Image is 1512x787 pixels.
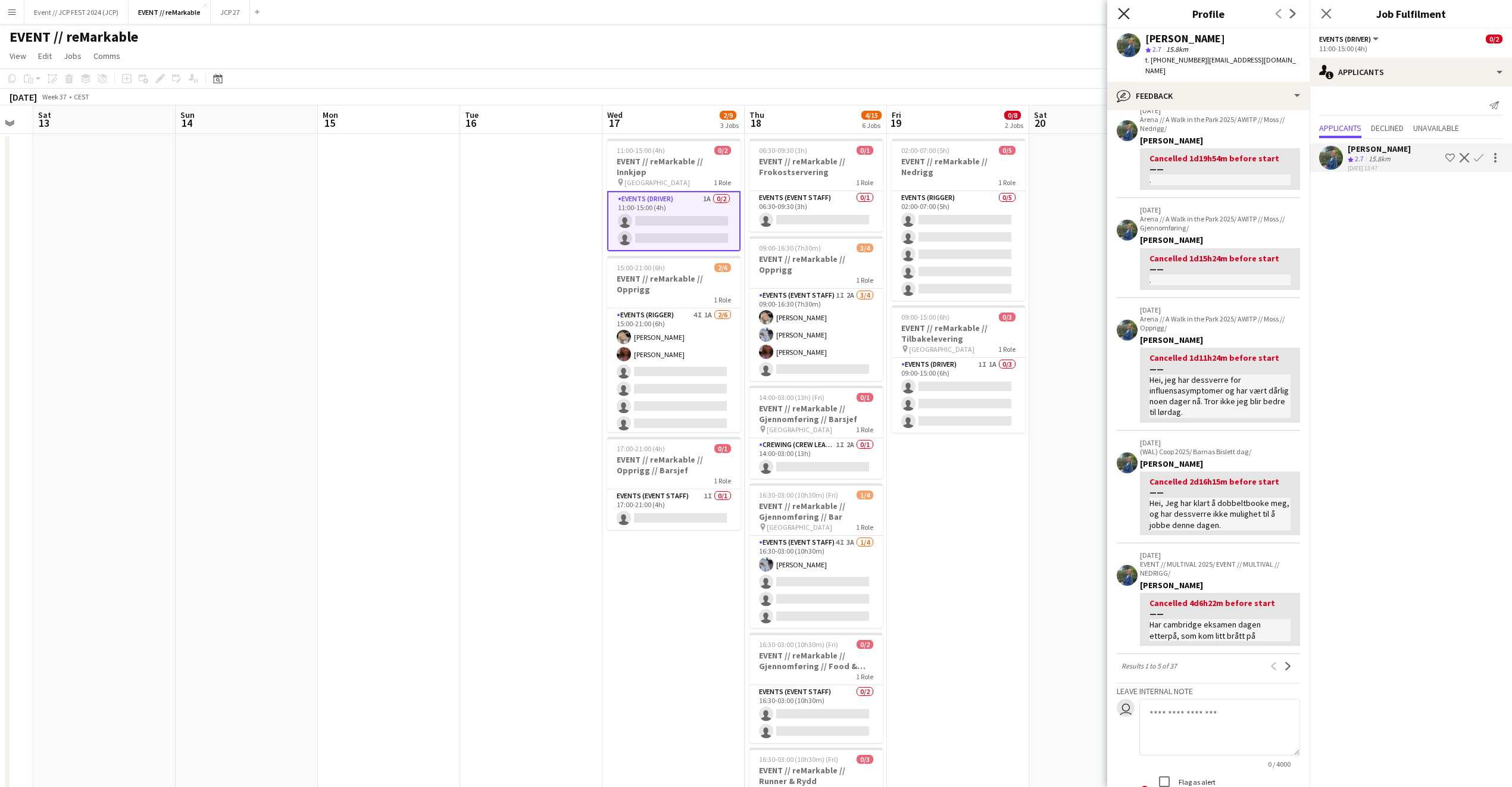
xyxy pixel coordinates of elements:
div: Har cambridge eksamen dagen etterpå, som kom litt brått på [1149,619,1291,641]
div: [DATE] [10,91,37,103]
span: 16:30-03:00 (10h30m) (Fri) [759,640,838,649]
span: 1 Role [714,476,731,485]
h3: EVENT // reMarkable // Nedrigg [892,156,1025,177]
button: EVENT // reMarkable [129,1,211,24]
div: Feedback [1107,82,1310,110]
div: Hei, jeg har dessverre for influensasymptomer og har vært dårlig noen dager nå. Tror ikke jeg bli... [1149,374,1291,418]
span: 3/4 [857,243,873,252]
span: View [10,51,26,61]
span: 0/3 [999,313,1016,321]
app-card-role: Events (Event Staff)0/106:30-09:30 (3h) [749,191,883,232]
span: 17:00-21:00 (4h) [617,444,665,453]
span: Declined [1371,124,1404,132]
app-card-role: Events (Driver)1A0/211:00-15:00 (4h) [607,191,741,251]
div: 2 Jobs [1005,121,1023,130]
span: 20 [1032,116,1047,130]
app-job-card: 14:00-03:00 (13h) (Fri)0/1EVENT // reMarkable // Gjennomføring // Barsjef [GEOGRAPHIC_DATA]1 Role... [749,386,883,479]
span: 0/2 [1486,35,1502,43]
span: 14 [179,116,195,130]
span: 02:00-07:00 (5h) [901,146,949,155]
p: (WAL) Coop 2025/ Barnas Bislett dag/ [1140,447,1300,456]
div: Cancelled 1d15h24m before start [1149,253,1291,274]
span: 1 Role [998,345,1016,354]
span: [GEOGRAPHIC_DATA] [767,425,832,434]
app-job-card: 11:00-15:00 (4h)0/2EVENT // reMarkable // Innkjøp [GEOGRAPHIC_DATA]1 RoleEvents (Driver)1A0/211:0... [607,139,741,251]
a: View [5,48,31,64]
h3: EVENT // reMarkable // Frokostservering [749,156,883,177]
span: 2.7 [1152,45,1161,54]
app-card-role: Events (Event Staff)1I2A3/409:00-16:30 (7h30m)[PERSON_NAME][PERSON_NAME][PERSON_NAME] [749,289,883,381]
span: 2/9 [720,111,736,120]
div: [PERSON_NAME] [1140,135,1300,146]
span: 13 [36,116,51,130]
app-job-card: 09:00-15:00 (6h)0/3EVENT // reMarkable // Tilbakelevering [GEOGRAPHIC_DATA]1 RoleEvents (Driver)1... [892,305,1025,433]
div: [PERSON_NAME] [1348,143,1411,154]
span: Sat [38,110,51,120]
span: 16:30-03:00 (10h30m) (Fri) [759,491,838,499]
div: 15.8km [1366,154,1393,164]
p: [DATE] [1140,305,1300,314]
app-job-card: 16:30-03:00 (10h30m) (Fri)1/4EVENT // reMarkable // Gjennomføring // Bar [GEOGRAPHIC_DATA]1 RoleE... [749,483,883,628]
span: Jobs [64,51,82,61]
h3: EVENT // reMarkable // Gjennomføring // Barsjef [749,403,883,424]
span: [GEOGRAPHIC_DATA] [909,345,974,354]
button: JCP 27 [211,1,250,24]
span: Applicants [1319,124,1361,132]
div: 6 Jobs [862,121,881,130]
span: 15:00-21:00 (6h) [617,263,665,272]
div: [PERSON_NAME] [1145,33,1225,44]
app-job-card: 16:30-03:00 (10h30m) (Fri)0/2EVENT // reMarkable // Gjennomføring // Food & Beverage1 RoleEvents ... [749,633,883,743]
app-job-card: 06:30-09:30 (3h)0/1EVENT // reMarkable // Frokostservering1 RoleEvents (Event Staff)0/106:30-09:3... [749,139,883,232]
span: 15.8km [1164,45,1191,54]
div: 11:00-15:00 (4h) [1319,44,1502,53]
app-card-role: Events (Event Staff)1I0/117:00-21:00 (4h) [607,489,741,530]
span: Fri [892,110,901,120]
span: 15 [321,116,338,130]
app-card-role: Events (Rigger)0/502:00-07:00 (5h) [892,191,1025,301]
div: 3 Jobs [720,121,739,130]
p: [DATE] [1140,438,1300,447]
h3: EVENT // reMarkable // Opprigg [749,254,883,275]
span: 0/5 [999,146,1016,155]
button: Event // JCP FEST 2024 (JCP) [24,1,129,24]
div: [DATE] 13:47 [1348,164,1411,172]
h3: Profile [1107,6,1310,21]
span: 1/4 [857,491,873,499]
span: 2.7 [1355,154,1364,163]
div: 09:00-16:30 (7h30m)3/4EVENT // reMarkable // Opprigg1 RoleEvents (Event Staff)1I2A3/409:00-16:30 ... [749,236,883,381]
span: 1 Role [856,672,873,681]
span: 0/3 [857,755,873,764]
div: . [1149,174,1291,185]
h3: EVENT // reMarkable // Gjennomføring // Food & Beverage [749,650,883,672]
span: 1 Role [856,425,873,434]
span: Sat [1034,110,1047,120]
span: Unavailable [1413,124,1459,132]
h3: EVENT // reMarkable // Tilbakelevering [892,323,1025,344]
span: 0/2 [714,146,731,155]
h3: EVENT // reMarkable // Gjennomføring // Bar [749,501,883,522]
div: Cancelled 2d16h15m before start [1149,476,1291,498]
span: 0/1 [857,146,873,155]
div: Cancelled 1d11h24m before start [1149,352,1291,374]
span: 16 [463,116,479,130]
span: 1 Role [714,295,731,304]
app-job-card: 02:00-07:00 (5h)0/5EVENT // reMarkable // Nedrigg1 RoleEvents (Rigger)0/502:00-07:00 (5h) [892,139,1025,301]
p: Arena // A Walk in the Park 2025/ AWITP // Moss // Opprigg/ [1140,314,1300,332]
h3: EVENT // reMarkable // Opprigg // Barsjef [607,454,741,476]
div: . [1149,274,1291,285]
span: 1 Role [998,178,1016,187]
a: Edit [33,48,57,64]
h1: EVENT // reMarkable [10,28,138,46]
app-card-role: Events (Rigger)4I1A2/615:00-21:00 (6h)[PERSON_NAME][PERSON_NAME] [607,308,741,435]
span: [GEOGRAPHIC_DATA] [624,178,690,187]
h3: Job Fulfilment [1310,6,1512,21]
h3: EVENT // reMarkable // Runner & Rydd [749,765,883,786]
span: Tue [465,110,479,120]
span: 4/15 [861,111,882,120]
